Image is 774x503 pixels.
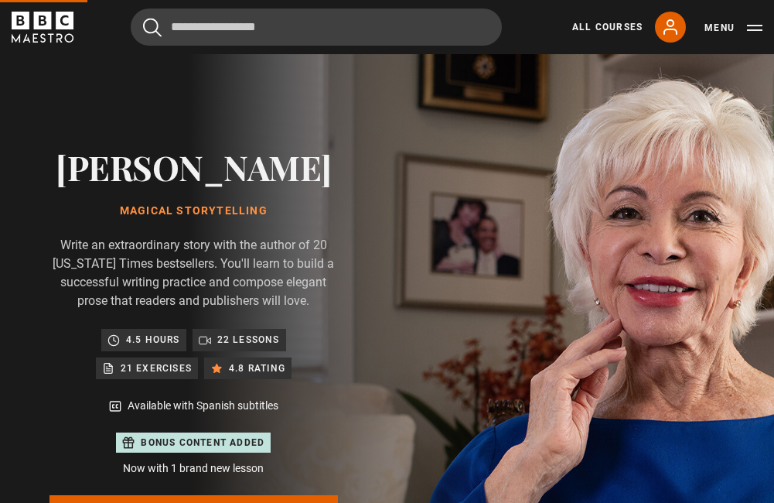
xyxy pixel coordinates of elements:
[49,236,338,310] p: Write an extraordinary story with the author of 20 [US_STATE] Times bestsellers. You'll learn to ...
[143,18,162,37] button: Submit the search query
[49,147,338,186] h2: [PERSON_NAME]
[49,460,338,477] p: Now with 1 brand new lesson
[12,12,73,43] svg: BBC Maestro
[121,361,192,376] p: 21 exercises
[704,20,762,36] button: Toggle navigation
[229,361,285,376] p: 4.8 rating
[128,398,278,414] p: Available with Spanish subtitles
[49,205,338,217] h1: Magical Storytelling
[217,332,280,347] p: 22 lessons
[572,20,643,34] a: All Courses
[131,9,502,46] input: Search
[126,332,180,347] p: 4.5 hours
[141,436,264,450] p: Bonus content added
